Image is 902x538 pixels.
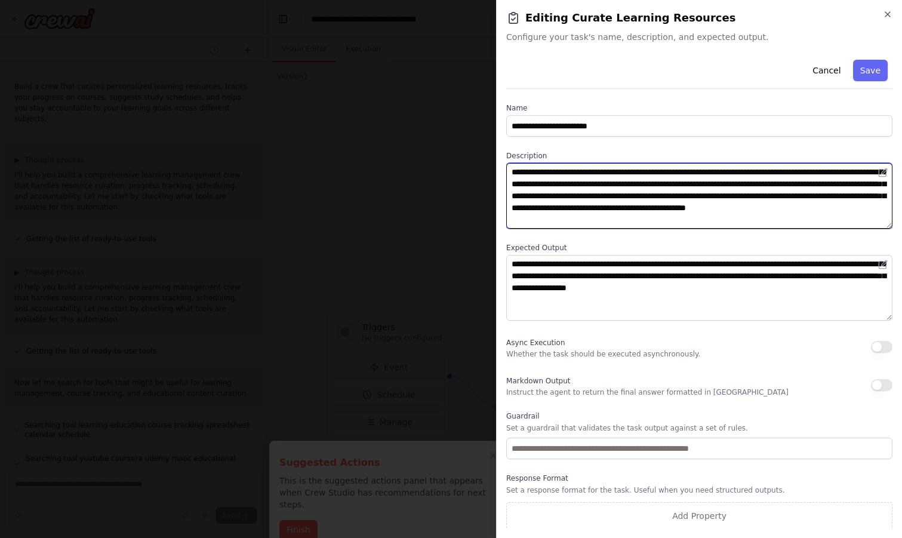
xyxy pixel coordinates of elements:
label: Expected Output [506,243,892,253]
button: Open in editor [876,257,890,272]
button: Add Property [506,502,892,530]
h2: Editing Curate Learning Resources [506,10,892,26]
p: Set a response format for the task. Useful when you need structured outputs. [506,485,892,495]
span: Configure your task's name, description, and expected output. [506,31,892,43]
button: Open in editor [876,165,890,180]
span: Async Execution [506,339,565,347]
p: Instruct the agent to return the final answer formatted in [GEOGRAPHIC_DATA] [506,388,789,397]
label: Name [506,103,892,113]
label: Guardrail [506,411,892,421]
span: Markdown Output [506,377,570,385]
button: Cancel [805,60,848,81]
label: Response Format [506,474,892,483]
button: Save [853,60,888,81]
p: Set a guardrail that validates the task output against a set of rules. [506,423,892,433]
p: Whether the task should be executed asynchronously. [506,349,700,359]
label: Description [506,151,892,161]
